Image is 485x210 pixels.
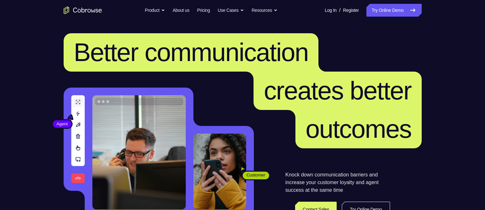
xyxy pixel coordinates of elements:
[366,4,421,17] a: Try Online Demo
[92,95,186,209] img: A customer support agent talking on the phone
[325,4,337,17] a: Log In
[286,171,390,194] p: Knock down communication barriers and increase your customer loyalty and agent success at the sam...
[145,4,165,17] button: Product
[193,134,246,209] img: A customer holding their phone
[264,76,411,105] span: creates better
[173,4,189,17] a: About us
[306,115,411,143] span: outcomes
[252,4,278,17] button: Resources
[197,4,210,17] a: Pricing
[64,6,102,14] a: Go to the home page
[339,6,340,14] span: /
[343,4,359,17] a: Register
[218,4,244,17] button: Use Cases
[74,38,309,66] span: Better communication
